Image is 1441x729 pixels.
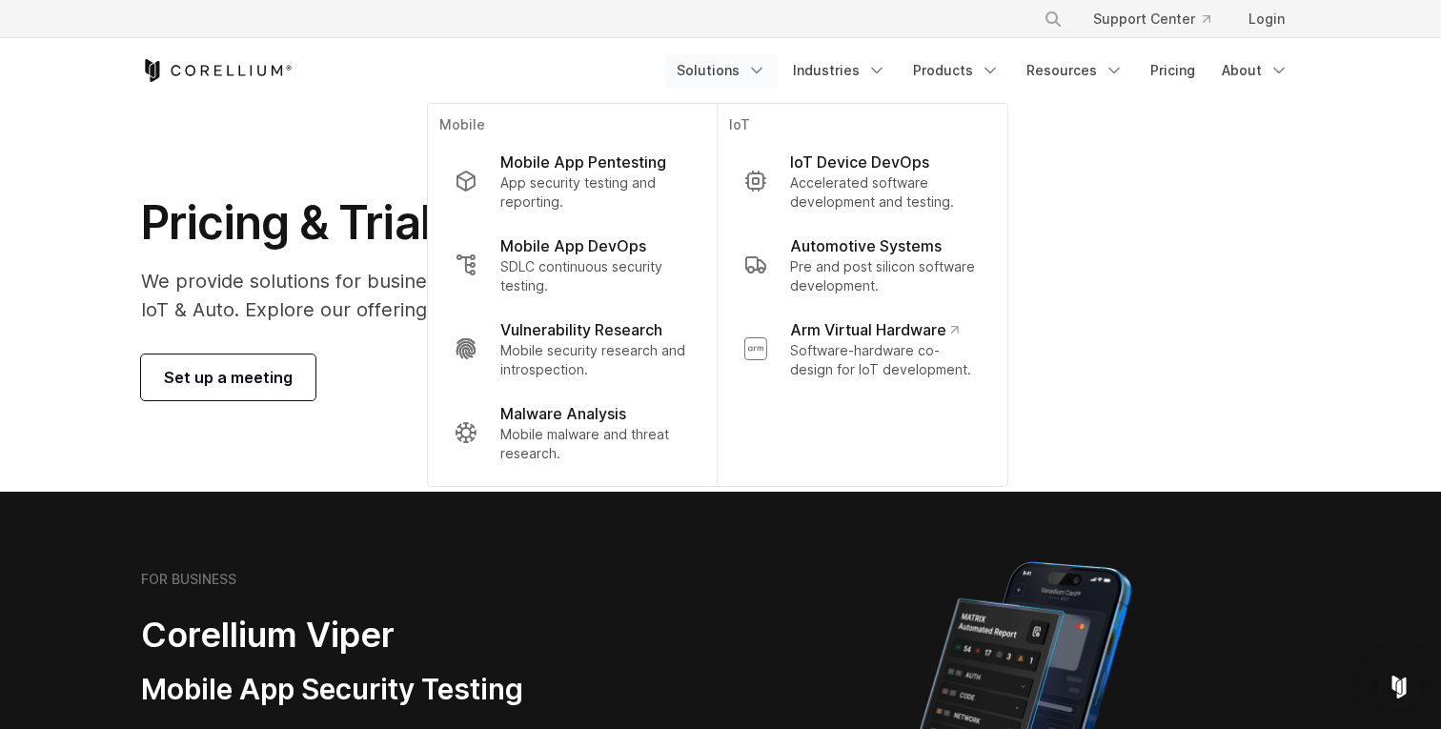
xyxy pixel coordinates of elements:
[500,318,662,341] p: Vulnerability Research
[1078,2,1226,36] a: Support Center
[1015,53,1135,88] a: Resources
[500,173,690,212] p: App security testing and reporting.
[1139,53,1207,88] a: Pricing
[902,53,1011,88] a: Products
[500,402,626,425] p: Malware Analysis
[141,59,293,82] a: Corellium Home
[500,341,690,379] p: Mobile security research and introspection.
[790,318,959,341] p: Arm Virtual Hardware
[790,173,981,212] p: Accelerated software development and testing.
[141,267,901,324] p: We provide solutions for businesses, research teams, community individuals, and IoT & Auto. Explo...
[665,53,1300,88] div: Navigation Menu
[665,53,778,88] a: Solutions
[141,194,901,252] h1: Pricing & Trials
[439,223,705,307] a: Mobile App DevOps SDLC continuous security testing.
[790,234,942,257] p: Automotive Systems
[141,614,629,657] h2: Corellium Viper
[1036,2,1070,36] button: Search
[141,571,236,588] h6: FOR BUSINESS
[790,341,981,379] p: Software-hardware co-design for IoT development.
[500,425,690,463] p: Mobile malware and threat research.
[500,234,646,257] p: Mobile App DevOps
[439,139,705,223] a: Mobile App Pentesting App security testing and reporting.
[500,257,690,295] p: SDLC continuous security testing.
[781,53,898,88] a: Industries
[439,391,705,475] a: Malware Analysis Mobile malware and threat research.
[790,151,929,173] p: IoT Device DevOps
[164,366,293,389] span: Set up a meeting
[1376,664,1422,710] div: Open Intercom Messenger
[1233,2,1300,36] a: Login
[729,223,996,307] a: Automotive Systems Pre and post silicon software development.
[439,307,705,391] a: Vulnerability Research Mobile security research and introspection.
[500,151,666,173] p: Mobile App Pentesting
[729,139,996,223] a: IoT Device DevOps Accelerated software development and testing.
[729,307,996,391] a: Arm Virtual Hardware Software-hardware co-design for IoT development.
[729,115,996,139] p: IoT
[439,115,705,139] p: Mobile
[141,672,629,708] h3: Mobile App Security Testing
[790,257,981,295] p: Pre and post silicon software development.
[1210,53,1300,88] a: About
[1021,2,1300,36] div: Navigation Menu
[141,354,315,400] a: Set up a meeting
